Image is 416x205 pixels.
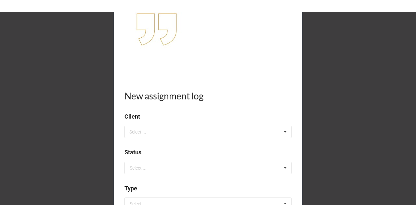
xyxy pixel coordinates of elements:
[124,184,137,193] label: Type
[128,128,156,136] div: Select ...
[124,90,292,102] h1: New assignment log
[130,166,147,170] div: Select ...
[124,148,141,157] label: Status
[124,112,140,121] label: Client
